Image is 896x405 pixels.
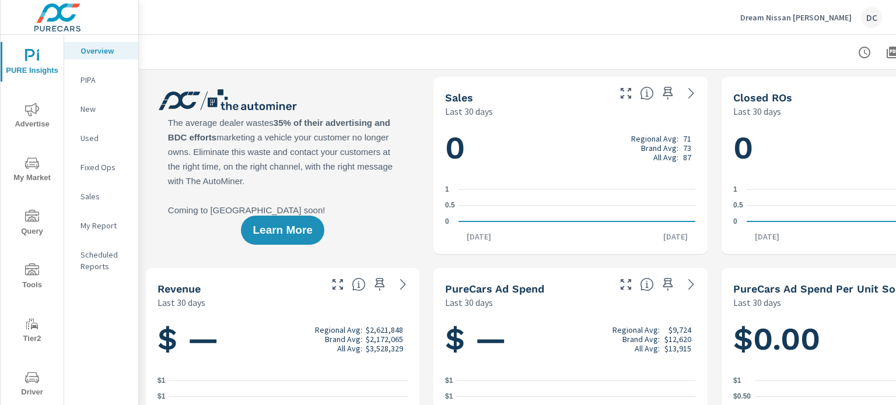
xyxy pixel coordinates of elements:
[64,129,138,147] div: Used
[328,275,347,294] button: Make Fullscreen
[253,225,312,235] span: Learn More
[445,319,695,359] h1: $ —
[445,91,473,104] h5: Sales
[445,128,695,168] h1: 0
[664,334,691,344] p: $12,620
[80,103,129,115] p: New
[659,275,677,294] span: Save this to your personalized report
[459,231,499,242] p: [DATE]
[747,231,787,242] p: [DATE]
[445,295,493,309] p: Last 30 days
[733,376,741,385] text: $1
[733,217,737,226] text: 0
[445,393,453,401] text: $1
[80,45,129,57] p: Overview
[337,344,362,353] p: All Avg:
[370,275,389,294] span: Save this to your personalized report
[64,42,138,59] div: Overview
[445,283,544,295] h5: PureCars Ad Spend
[445,185,449,193] text: 1
[64,159,138,176] div: Fixed Ops
[445,202,455,210] text: 0.5
[641,143,678,153] p: Brand Avg:
[80,132,129,144] p: Used
[733,185,737,193] text: 1
[80,249,129,272] p: Scheduled Reports
[617,84,635,103] button: Make Fullscreen
[659,84,677,103] span: Save this to your personalized report
[394,275,412,294] a: See more details in report
[241,216,324,245] button: Learn More
[612,325,660,334] p: Regional Avg:
[640,277,654,291] span: Total cost of media for all PureCars channels for the selected dealership group over the selected...
[4,371,60,399] span: Driver
[683,143,691,153] p: 73
[4,156,60,185] span: My Market
[80,191,129,202] p: Sales
[64,217,138,234] div: My Report
[366,344,403,353] p: $3,528,329
[683,153,691,162] p: 87
[733,295,781,309] p: Last 30 days
[157,319,408,359] h1: $ —
[682,84,701,103] a: See more details in report
[655,231,696,242] p: [DATE]
[315,325,362,334] p: Regional Avg:
[157,376,166,385] text: $1
[157,393,166,401] text: $1
[664,344,691,353] p: $13,915
[445,376,453,385] text: $1
[733,104,781,118] p: Last 30 days
[733,202,743,210] text: 0.5
[366,334,403,344] p: $2,172,065
[64,246,138,275] div: Scheduled Reports
[4,263,60,292] span: Tools
[861,7,882,28] div: DC
[622,334,660,344] p: Brand Avg:
[4,210,60,238] span: Query
[157,283,201,295] h5: Revenue
[733,91,792,104] h5: Closed ROs
[683,134,691,143] p: 71
[682,275,701,294] a: See more details in report
[635,344,660,353] p: All Avg:
[64,100,138,118] div: New
[4,49,60,78] span: PURE Insights
[157,295,205,309] p: Last 30 days
[653,153,678,162] p: All Avg:
[80,220,129,231] p: My Report
[325,334,362,344] p: Brand Avg:
[64,71,138,89] div: PIPA
[4,317,60,346] span: Tier2
[668,325,691,334] p: $9,724
[366,325,403,334] p: $2,621,848
[640,86,654,100] span: Number of vehicles sold by the dealership over the selected date range. [Source: This data is sou...
[631,134,678,143] p: Regional Avg:
[4,103,60,131] span: Advertise
[445,104,493,118] p: Last 30 days
[64,188,138,205] div: Sales
[617,275,635,294] button: Make Fullscreen
[352,277,366,291] span: Total sales revenue over the selected date range. [Source: This data is sourced from the dealer’s...
[445,217,449,226] text: 0
[740,12,852,23] p: Dream Nissan [PERSON_NAME]
[80,74,129,86] p: PIPA
[80,161,129,173] p: Fixed Ops
[733,393,751,401] text: $0.50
